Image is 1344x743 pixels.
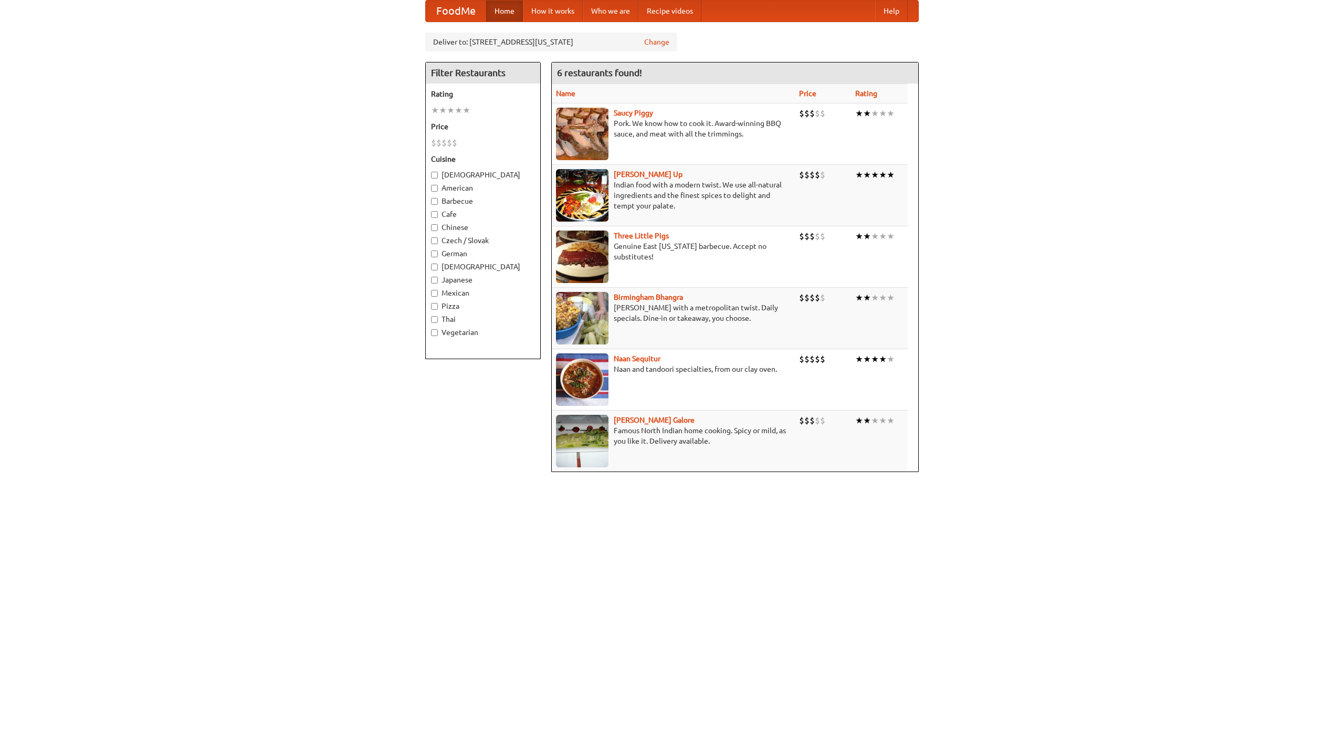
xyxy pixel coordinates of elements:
[863,292,871,304] li: ★
[486,1,523,22] a: Home
[431,250,438,257] input: German
[431,185,438,192] input: American
[887,353,895,365] li: ★
[644,37,669,47] a: Change
[614,416,695,424] a: [PERSON_NAME] Galore
[556,118,791,139] p: Pork. We know how to cook it. Award-winning BBQ sauce, and meat with all the trimmings.
[556,89,575,98] a: Name
[431,275,535,285] label: Japanese
[556,364,791,374] p: Naan and tandoori specialties, from our clay oven.
[855,108,863,119] li: ★
[431,316,438,323] input: Thai
[804,169,810,181] li: $
[431,264,438,270] input: [DEMOGRAPHIC_DATA]
[804,353,810,365] li: $
[820,415,825,426] li: $
[557,68,642,78] ng-pluralize: 6 restaurants found!
[431,209,535,219] label: Cafe
[887,292,895,304] li: ★
[431,290,438,297] input: Mexican
[799,231,804,242] li: $
[810,353,815,365] li: $
[799,89,816,98] a: Price
[855,415,863,426] li: ★
[431,121,535,132] h5: Price
[426,1,486,22] a: FoodMe
[556,231,608,283] img: littlepigs.jpg
[820,292,825,304] li: $
[614,232,669,240] a: Three Little Pigs
[804,292,810,304] li: $
[556,241,791,262] p: Genuine East [US_STATE] barbecue. Accept no substitutes!
[879,353,887,365] li: ★
[863,353,871,365] li: ★
[879,292,887,304] li: ★
[815,292,820,304] li: $
[863,415,871,426] li: ★
[439,104,447,116] li: ★
[426,62,540,83] h4: Filter Restaurants
[431,224,438,231] input: Chinese
[431,248,535,259] label: German
[887,415,895,426] li: ★
[875,1,908,22] a: Help
[583,1,638,22] a: Who we are
[431,198,438,205] input: Barbecue
[799,353,804,365] li: $
[463,104,470,116] li: ★
[871,353,879,365] li: ★
[815,353,820,365] li: $
[879,415,887,426] li: ★
[431,196,535,206] label: Barbecue
[804,108,810,119] li: $
[815,415,820,426] li: $
[815,108,820,119] li: $
[871,415,879,426] li: ★
[431,327,535,338] label: Vegetarian
[879,169,887,181] li: ★
[614,293,683,301] a: Birmingham Bhangra
[455,104,463,116] li: ★
[879,108,887,119] li: ★
[614,109,653,117] a: Saucy Piggy
[614,354,660,363] a: Naan Sequitur
[431,89,535,99] h5: Rating
[431,154,535,164] h5: Cuisine
[431,104,439,116] li: ★
[556,169,608,222] img: curryup.jpg
[638,1,701,22] a: Recipe videos
[810,231,815,242] li: $
[447,104,455,116] li: ★
[887,169,895,181] li: ★
[820,353,825,365] li: $
[871,292,879,304] li: ★
[431,277,438,284] input: Japanese
[810,108,815,119] li: $
[799,292,804,304] li: $
[431,237,438,244] input: Czech / Slovak
[556,180,791,211] p: Indian food with a modern twist. We use all-natural ingredients and the finest spices to delight ...
[871,231,879,242] li: ★
[431,261,535,272] label: [DEMOGRAPHIC_DATA]
[871,108,879,119] li: ★
[887,108,895,119] li: ★
[425,33,677,51] div: Deliver to: [STREET_ADDRESS][US_STATE]
[556,425,791,446] p: Famous North Indian home cooking. Spicy or mild, as you like it. Delivery available.
[804,415,810,426] li: $
[431,314,535,325] label: Thai
[431,183,535,193] label: American
[871,169,879,181] li: ★
[431,170,535,180] label: [DEMOGRAPHIC_DATA]
[431,301,535,311] label: Pizza
[614,170,682,179] b: [PERSON_NAME] Up
[855,89,877,98] a: Rating
[436,137,442,149] li: $
[556,353,608,406] img: naansequitur.jpg
[556,292,608,344] img: bhangra.jpg
[815,231,820,242] li: $
[863,169,871,181] li: ★
[556,415,608,467] img: currygalore.jpg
